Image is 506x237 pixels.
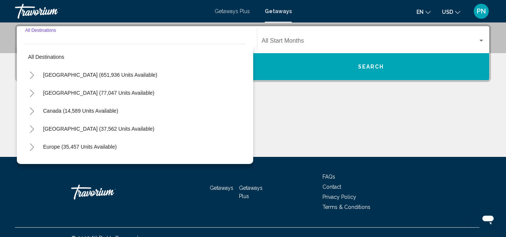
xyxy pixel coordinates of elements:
[24,85,39,100] button: Toggle Mexico (77,047 units available)
[416,9,424,15] span: en
[39,120,158,137] button: [GEOGRAPHIC_DATA] (37,562 units available)
[472,3,491,19] button: User Menu
[215,8,250,14] a: Getaways Plus
[239,185,263,199] a: Getaways Plus
[39,84,158,101] button: [GEOGRAPHIC_DATA] (77,047 units available)
[24,48,246,66] button: All destinations
[39,156,121,173] button: Australia (3,034 units available)
[253,53,490,80] button: Search
[322,184,341,190] a: Contact
[24,157,39,172] button: Toggle Australia (3,034 units available)
[358,64,384,70] span: Search
[71,181,146,203] a: Travorium
[24,121,39,136] button: Toggle Caribbean & Atlantic Islands (37,562 units available)
[322,194,356,200] a: Privacy Policy
[24,67,39,82] button: Toggle United States (651,936 units available)
[43,126,154,132] span: [GEOGRAPHIC_DATA] (37,562 units available)
[210,185,233,191] a: Getaways
[28,54,64,60] span: All destinations
[39,66,161,83] button: [GEOGRAPHIC_DATA] (651,936 units available)
[43,144,117,150] span: Europe (35,457 units available)
[43,108,118,114] span: Canada (14,589 units available)
[322,174,335,180] a: FAQs
[442,9,453,15] span: USD
[39,138,121,155] button: Europe (35,457 units available)
[265,8,292,14] a: Getaways
[43,72,157,78] span: [GEOGRAPHIC_DATA] (651,936 units available)
[15,4,207,19] a: Travorium
[39,102,122,119] button: Canada (14,589 units available)
[442,6,460,17] button: Change currency
[24,103,39,118] button: Toggle Canada (14,589 units available)
[43,90,154,96] span: [GEOGRAPHIC_DATA] (77,047 units available)
[24,139,39,154] button: Toggle Europe (35,457 units available)
[322,204,370,210] a: Terms & Conditions
[416,6,431,17] button: Change language
[476,207,500,231] iframe: Button to launch messaging window
[477,7,486,15] span: PN
[17,26,489,80] div: Search widget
